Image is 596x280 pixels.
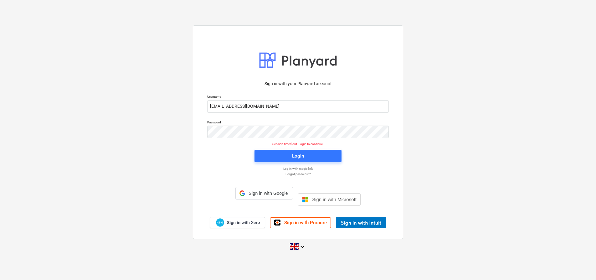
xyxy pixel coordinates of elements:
[204,167,392,171] a: Log in with magic link
[207,80,389,87] p: Sign in with your Planyard account
[227,220,260,226] span: Sign in with Xero
[284,220,327,226] span: Sign in with Procore
[235,187,293,200] div: Sign in with Google
[312,197,357,202] span: Sign in with Microsoft
[254,150,342,162] button: Login
[232,199,296,213] iframe: Sign in with Google Button
[203,142,393,146] p: Session timed out. Login to continue.
[210,217,265,228] a: Sign in with Xero
[216,218,224,227] img: Xero logo
[204,172,392,176] a: Forgot password?
[207,95,389,100] p: Username
[207,120,389,126] p: Password
[207,100,389,113] input: Username
[292,152,304,160] div: Login
[270,217,331,228] a: Sign in with Procore
[248,191,289,196] span: Sign in with Google
[299,243,306,251] i: keyboard_arrow_down
[302,196,308,203] img: Microsoft logo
